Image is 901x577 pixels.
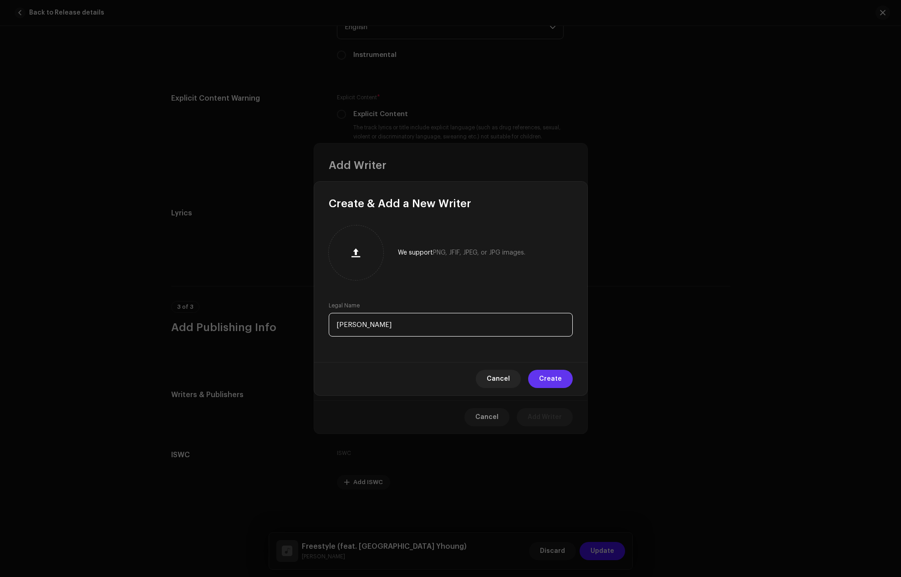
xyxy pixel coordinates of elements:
label: Legal Name [329,302,360,309]
span: PNG, JFIF, JPEG, or JPG images. [433,250,525,256]
div: We support [398,249,525,256]
button: Cancel [476,370,521,388]
input: Enter legal name [329,313,573,337]
span: Create & Add a New Writer [329,196,471,211]
span: Cancel [487,370,510,388]
span: Create [539,370,562,388]
button: Create [528,370,573,388]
